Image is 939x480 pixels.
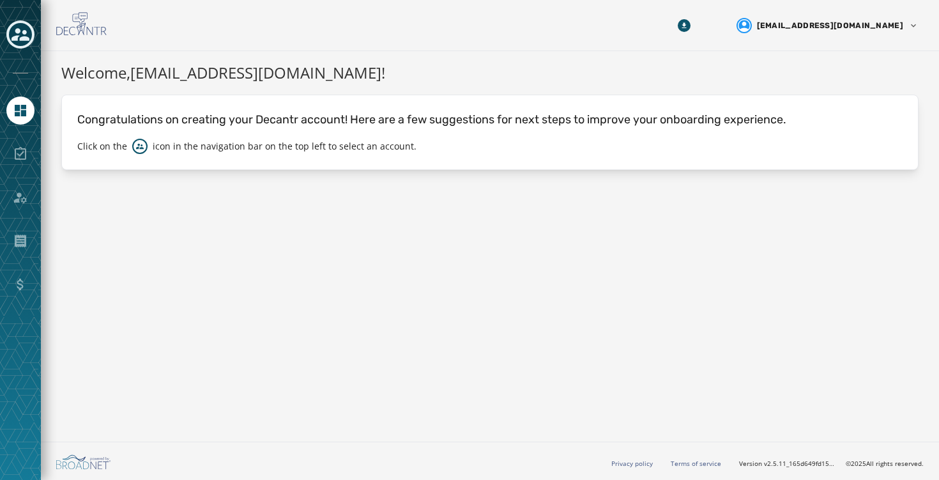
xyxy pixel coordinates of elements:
[153,140,416,153] p: icon in the navigation bar on the top left to select an account.
[77,111,903,128] p: Congratulations on creating your Decantr account! Here are a few suggestions for next steps to im...
[77,140,127,153] p: Click on the
[846,459,924,468] span: © 2025 All rights reserved.
[671,459,721,468] a: Terms of service
[6,20,34,49] button: Toggle account select drawer
[764,459,836,468] span: v2.5.11_165d649fd1592c218755210ebffa1e5a55c3084e
[757,20,903,31] span: [EMAIL_ADDRESS][DOMAIN_NAME]
[673,14,696,37] button: Download Menu
[6,97,34,125] a: Navigate to Home
[739,459,836,468] span: Version
[611,459,653,468] a: Privacy policy
[61,61,919,84] h1: Welcome, [EMAIL_ADDRESS][DOMAIN_NAME] !
[731,13,924,38] button: User settings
